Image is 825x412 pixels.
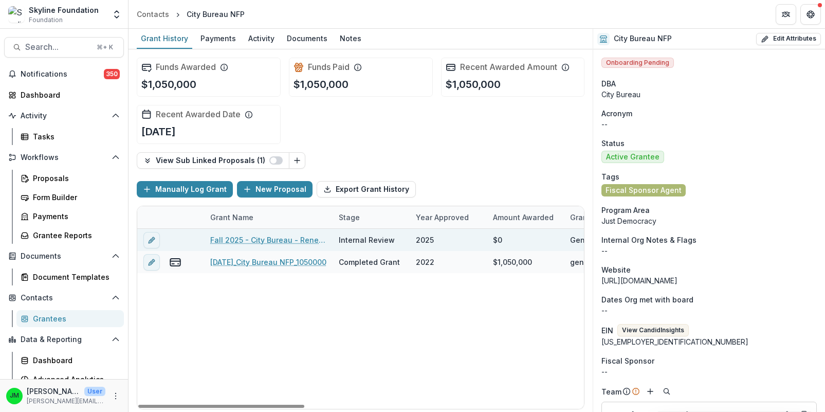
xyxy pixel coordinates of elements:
[133,7,249,22] nav: breadcrumb
[29,5,99,15] div: Skyline Foundation
[416,257,434,267] div: 2022
[487,206,564,228] div: Amount Awarded
[564,206,641,228] div: Grant Title
[16,371,124,388] a: Advanced Analytics
[416,235,434,245] div: 2025
[4,86,124,103] a: Dashboard
[283,31,332,46] div: Documents
[487,212,560,223] div: Amount Awarded
[4,331,124,348] button: Open Data & Reporting
[137,31,192,46] div: Grant History
[601,355,654,366] span: Fiscal Sponsor
[601,386,621,397] p: Team
[210,235,326,245] a: Fall 2025 - City Bureau - Renewal Application
[333,206,410,228] div: Stage
[601,138,625,149] span: Status
[156,110,241,119] h2: Recent Awarded Date
[601,294,693,305] span: Dates Org met with board
[27,386,80,397] p: [PERSON_NAME]
[606,186,682,195] span: Fiscal Sponsor Agent
[601,235,696,245] span: Internal Org Notes & Flags
[601,216,817,226] p: Just Democracy
[4,37,124,58] button: Search...
[601,336,817,347] div: [US_EMPLOYER_IDENTIFICATION_NUMBER]
[156,156,269,165] p: View Sub Linked Proposals ( 1 )
[204,212,260,223] div: Grant Name
[84,387,105,396] p: User
[16,208,124,225] a: Payments
[289,152,305,169] button: Link Grants
[16,268,124,285] a: Document Templates
[601,89,817,100] div: City Bureau
[33,355,116,366] div: Dashboard
[601,264,631,275] span: Website
[601,325,613,336] p: EIN
[601,108,632,119] span: Acronym
[16,170,124,187] a: Proposals
[33,131,116,142] div: Tasks
[21,89,116,100] div: Dashboard
[601,205,650,216] span: Program Area
[95,42,115,53] div: ⌘ + K
[601,366,817,377] div: --
[410,212,475,223] div: Year approved
[137,29,192,49] a: Grant History
[644,385,656,398] button: Add
[339,235,395,245] div: Internal Review
[244,31,279,46] div: Activity
[336,29,365,49] a: Notes
[601,78,616,89] span: DBA
[33,192,116,203] div: Form Builder
[776,4,796,25] button: Partners
[294,77,349,92] p: $1,050,000
[16,189,124,206] a: Form Builder
[339,257,400,267] div: Completed Grant
[169,256,181,268] button: view-payments
[800,4,821,25] button: Get Help
[336,31,365,46] div: Notes
[493,257,532,267] div: $1,050,000
[156,62,216,72] h2: Funds Awarded
[21,153,107,162] span: Workflows
[25,42,90,52] span: Search...
[570,235,629,245] div: General Support
[4,108,124,124] button: Open Activity
[33,173,116,184] div: Proposals
[614,34,672,43] h2: City Bureau NFP
[196,31,240,46] div: Payments
[21,252,107,261] span: Documents
[29,15,63,25] span: Foundation
[33,374,116,385] div: Advanced Analytics
[8,6,25,23] img: Skyline Foundation
[21,294,107,302] span: Contacts
[21,112,107,120] span: Activity
[601,245,817,256] p: --
[283,29,332,49] a: Documents
[4,248,124,264] button: Open Documents
[16,128,124,145] a: Tasks
[143,232,160,248] button: edit
[137,152,289,169] button: View Sub Linked Proposals (1)
[16,352,124,369] a: Dashboard
[109,4,124,25] button: Open entity switcher
[333,212,366,223] div: Stage
[460,62,557,72] h2: Recent Awarded Amount
[4,149,124,166] button: Open Workflows
[617,324,689,336] button: View CandidInsights
[33,272,116,282] div: Document Templates
[410,206,487,228] div: Year approved
[570,257,635,267] div: general operations.
[244,29,279,49] a: Activity
[4,290,124,306] button: Open Contacts
[141,77,196,92] p: $1,050,000
[16,227,124,244] a: Grantee Reports
[109,390,122,402] button: More
[143,254,160,271] button: edit
[601,58,674,68] span: Onboarding Pending
[133,7,173,22] a: Contacts
[601,305,817,316] p: --
[446,77,501,92] p: $1,050,000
